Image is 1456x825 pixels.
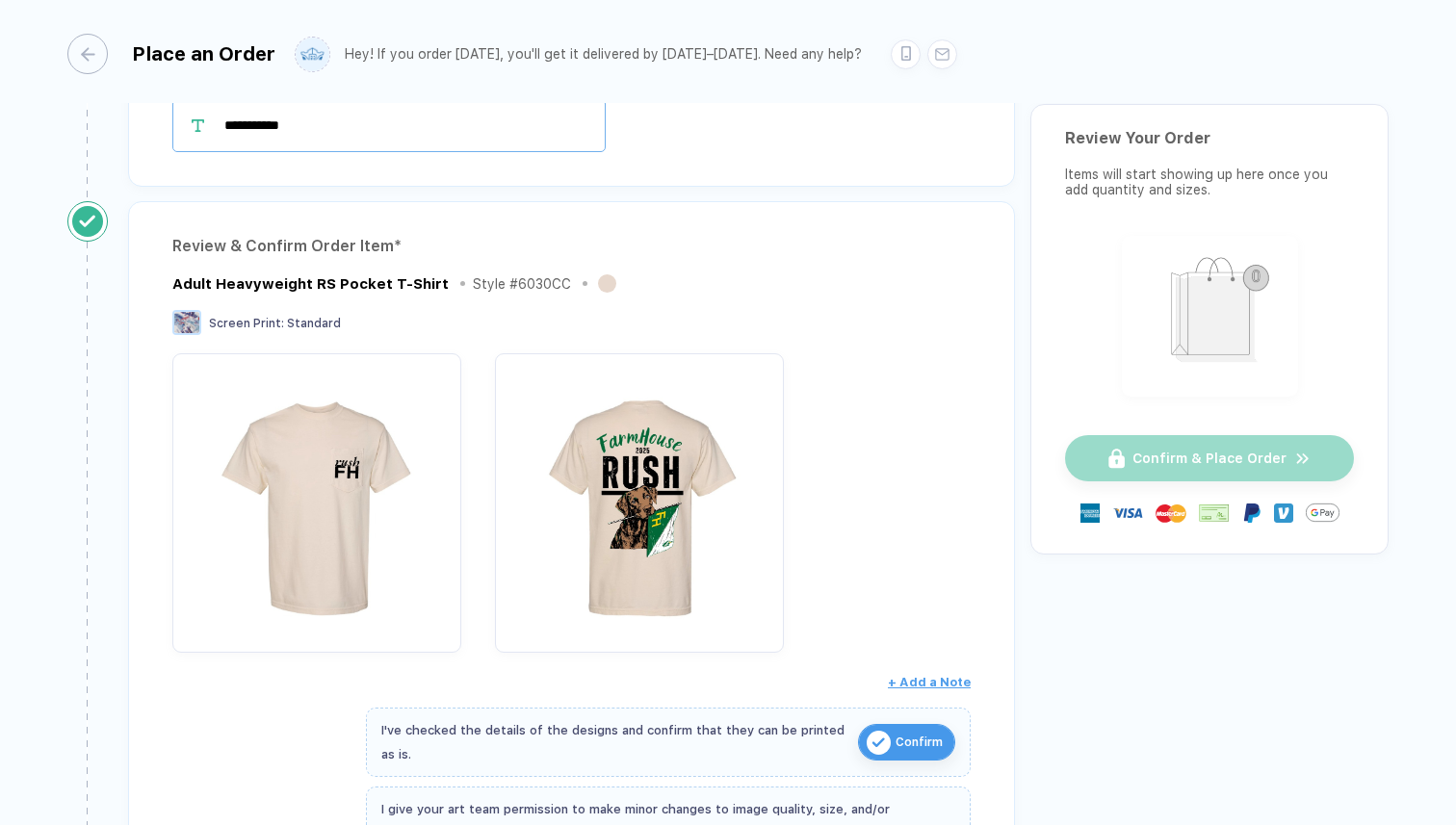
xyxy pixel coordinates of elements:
[1112,498,1143,529] img: visa
[209,317,284,330] span: Screen Print :
[1274,503,1293,523] img: Venmo
[1065,167,1354,197] div: Items will start showing up here once you add quantity and sizes.
[172,231,971,262] div: Review & Confirm Order Item
[1080,503,1100,523] img: express
[182,363,452,632] img: 25a55415-05ef-4c6c-af8a-bd0d24e84940_nt_front_1758639540296.jpg
[1131,245,1289,384] img: shopping_bag.png
[172,310,201,335] img: Screen Print
[505,363,774,632] img: 25a55415-05ef-4c6c-af8a-bd0d24e84940_nt_back_1758639540300.jpg
[296,38,329,71] img: user profile
[888,667,971,698] button: + Add a Note
[888,675,971,689] span: + Add a Note
[287,317,341,330] span: Standard
[867,731,891,755] img: icon
[132,42,275,65] div: Place an Order
[1199,503,1230,523] img: cheque
[172,275,449,293] div: Adult Heavyweight RS Pocket T-Shirt
[1306,496,1339,529] img: GPay
[1242,503,1261,523] img: Paypal
[381,718,848,766] div: I've checked the details of the designs and confirm that they can be printed as is.
[345,46,862,63] div: Hey! If you order [DATE], you'll get it delivered by [DATE]–[DATE]. Need any help?
[896,727,943,758] span: Confirm
[858,724,955,761] button: iconConfirm
[1156,498,1186,529] img: master-card
[1065,129,1354,147] div: Review Your Order
[473,276,571,292] div: Style # 6030CC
